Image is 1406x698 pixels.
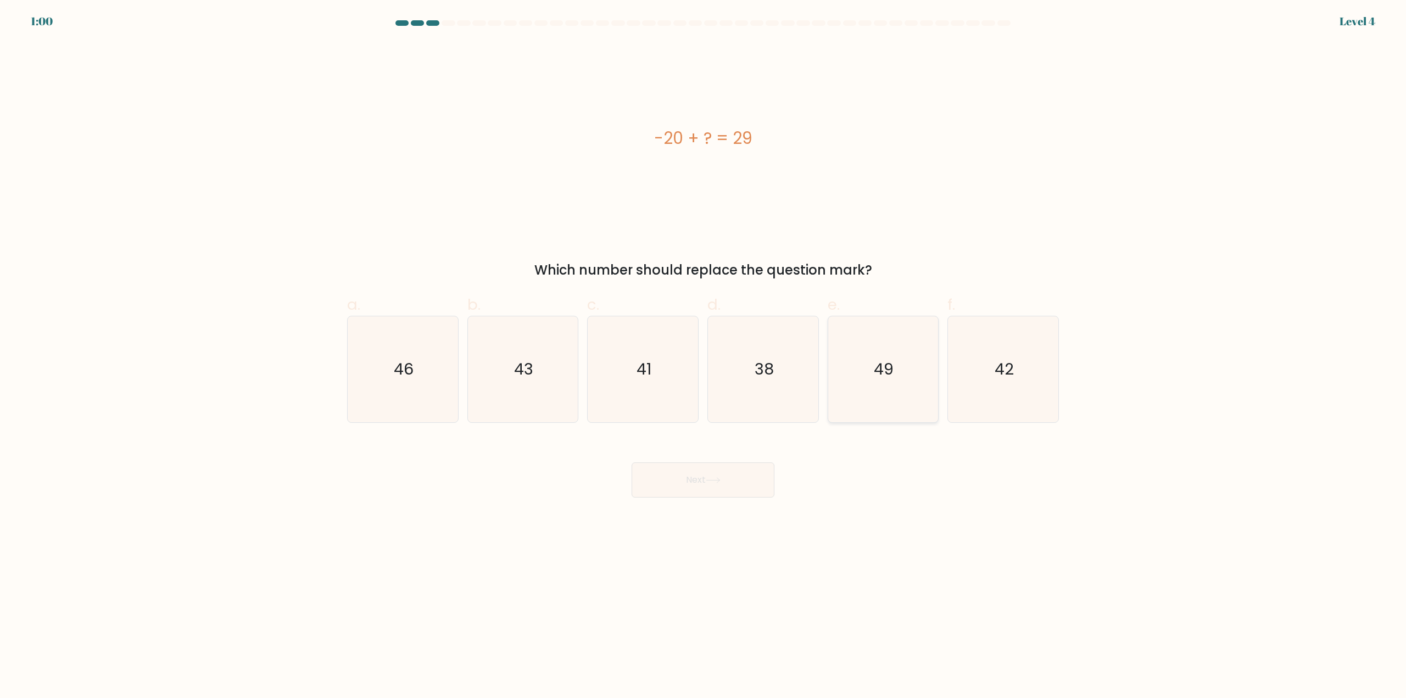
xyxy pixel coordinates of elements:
button: Next [632,462,774,498]
text: 41 [637,359,651,381]
text: 46 [394,359,414,381]
text: 43 [514,359,533,381]
span: b. [467,294,481,315]
div: -20 + ? = 29 [347,126,1059,150]
span: a. [347,294,360,315]
div: 1:00 [31,13,53,30]
text: 38 [755,359,774,381]
div: Level 4 [1340,13,1375,30]
span: f. [947,294,955,315]
span: e. [828,294,840,315]
text: 42 [995,359,1014,381]
span: d. [707,294,721,315]
text: 49 [874,359,894,381]
span: c. [587,294,599,315]
div: Which number should replace the question mark? [354,260,1052,280]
